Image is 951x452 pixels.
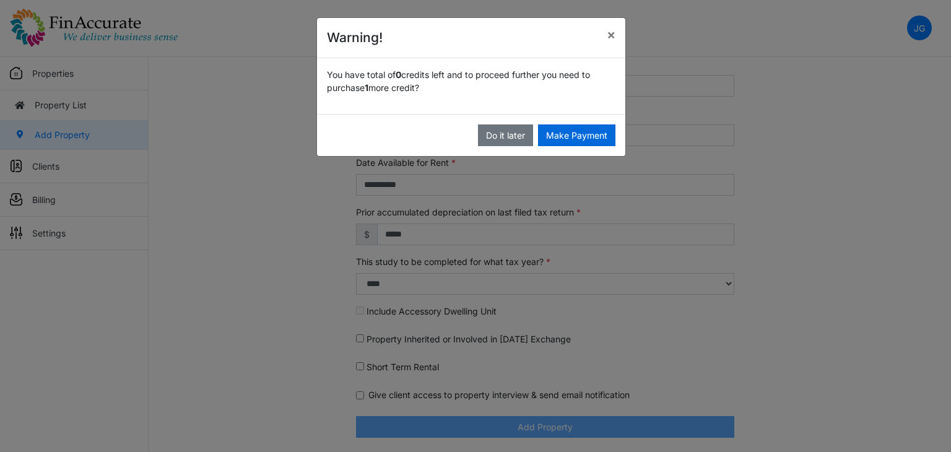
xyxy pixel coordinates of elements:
[327,28,383,48] h4: Warning!
[538,124,615,146] button: Make Payment
[396,69,401,80] span: 0
[365,82,368,93] span: 1
[607,27,615,42] span: ×
[327,68,615,94] p: You have total of credits left and to proceed further you need to purchase more credit?
[478,124,533,146] button: Do it later
[597,18,625,51] button: Close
